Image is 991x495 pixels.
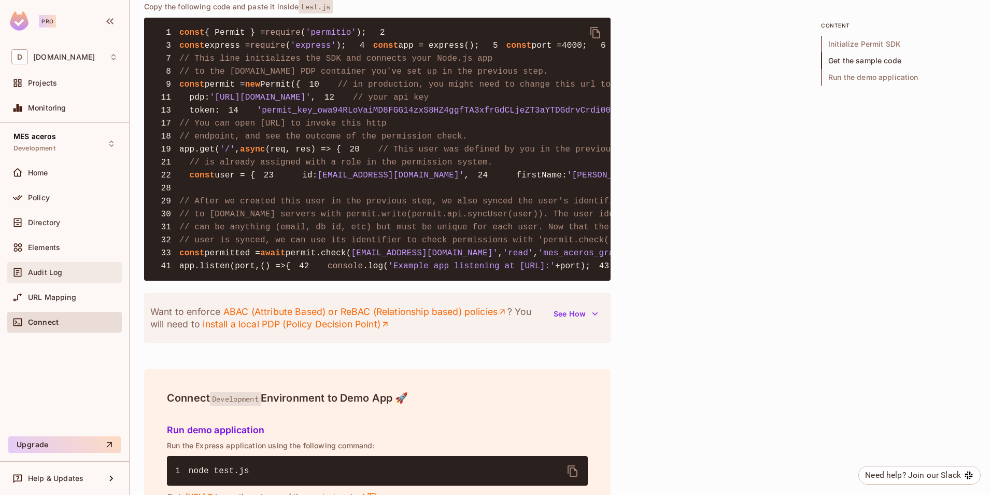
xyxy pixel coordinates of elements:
[152,65,179,78] span: 8
[313,171,318,180] span: :
[179,119,387,128] span: // You can open [URL] to invoke this http
[583,20,608,45] button: delete
[235,145,240,154] span: ,
[363,262,388,271] span: .log(
[260,262,286,271] span: () =>
[220,145,235,154] span: '/'
[152,182,179,195] span: 28
[167,425,588,435] h5: Run demo application
[291,260,318,272] span: 42
[590,260,617,272] span: 43
[28,169,48,177] span: Home
[378,145,661,154] span: // This user was defined by you in the previous step and
[152,130,179,143] span: 18
[28,293,76,301] span: URL Mapping
[328,262,363,271] span: console
[538,249,634,258] span: 'mes_aceros_grados'
[28,218,60,227] span: Directory
[152,104,179,117] span: 13
[245,80,260,89] span: new
[356,28,366,37] span: );
[399,41,479,50] span: app = express();
[547,306,604,322] button: See How
[318,171,464,180] span: [EMAIL_ADDRESS][DOMAIN_NAME]'
[152,39,179,52] span: 3
[388,262,555,271] span: 'Example app listening at [URL]:'
[167,442,588,450] p: Run the Express application using the following command:
[503,249,533,258] span: 'read'
[506,41,532,50] span: const
[373,41,399,50] span: const
[167,392,588,404] h4: Connect Environment to Demo App 🚀
[479,39,506,52] span: 5
[190,106,215,115] span: token
[11,49,28,64] span: D
[179,249,205,258] span: const
[301,28,306,37] span: (
[220,104,247,117] span: 14
[152,234,179,246] span: 32
[821,36,976,52] span: Initialize Permit SDK
[260,249,286,258] span: await
[257,106,757,115] span: 'permit_key_owa94RLoVaiMD8FGG14zxS8HZ4ggfTA3xfrGdCLjeZT3aYTDGdrvCrdi00kcyUwaTvep3wjgoHiHHWKOKYYch7'
[179,145,220,154] span: app.get(
[28,318,59,326] span: Connect
[865,469,961,482] div: Need help? Join our Slack
[250,41,286,50] span: require
[562,171,567,180] span: :
[28,194,50,202] span: Policy
[821,69,976,86] span: Run the demo application
[205,249,260,258] span: permitted =
[265,28,301,37] span: require
[179,223,609,232] span: // can be anything (email, db id, etc) but must be unique for each user. Now that the
[28,243,60,252] span: Elements
[152,117,179,130] span: 17
[311,93,316,102] span: ,
[210,392,261,406] span: Development
[316,91,343,104] span: 12
[152,78,179,91] span: 9
[190,93,205,102] span: pdp
[152,195,179,208] span: 29
[821,52,976,69] span: Get the sample code
[28,268,62,277] span: Audit Log
[210,93,311,102] span: '[URL][DOMAIN_NAME]'
[13,132,56,141] span: MES aceros
[152,169,179,182] span: 22
[338,80,712,89] span: // in production, you might need to change this url to fit your deployment
[336,41,346,50] span: );
[215,106,220,115] span: :
[302,171,313,180] span: id
[223,306,507,318] a: ABAC (Attribute Based) or ReBAC (Relationship based) policies
[351,249,498,258] span: [EMAIL_ADDRESS][DOMAIN_NAME]'
[152,91,179,104] span: 11
[152,52,179,65] span: 7
[567,171,643,180] span: '[PERSON_NAME]'
[203,318,390,331] a: install a local PDP (Policy Decision Point)
[821,21,976,30] p: content
[366,26,393,39] span: 2
[150,306,547,331] p: Want to enforce ? You will need to
[175,465,189,477] span: 1
[190,171,215,180] span: const
[152,221,179,233] span: 31
[560,459,585,484] button: delete
[179,28,205,37] span: const
[205,80,245,89] span: permit =
[179,132,468,141] span: // endpoint, and see the outcome of the permission check.
[205,28,265,37] span: { Permit } =
[306,28,357,37] span: 'permitio'
[516,171,562,180] span: firstName
[13,144,55,153] span: Development
[190,158,493,167] span: // is already assigned with a role in the permission system.
[152,156,179,169] span: 21
[28,79,57,87] span: Projects
[189,466,249,476] span: node test.js
[562,41,582,50] span: 4000
[179,41,205,50] span: const
[464,171,469,180] span: ,
[39,15,56,27] div: Pro
[265,145,341,154] span: (req, res) => {
[346,39,373,52] span: 4
[179,210,649,219] span: // to [DOMAIN_NAME] servers with permit.write(permit.api.syncUser(user)). The user identifier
